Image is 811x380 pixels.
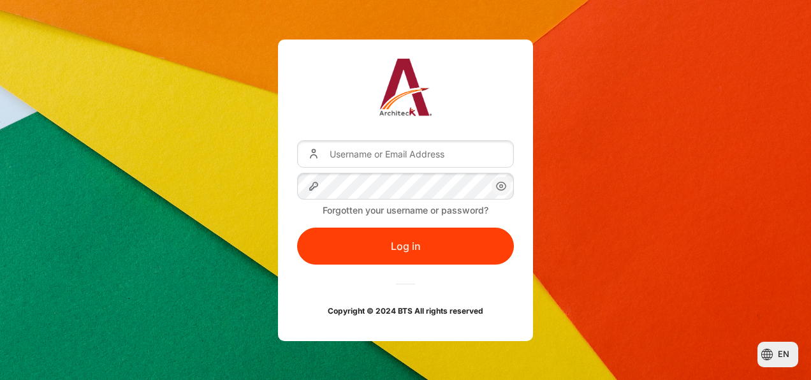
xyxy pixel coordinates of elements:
[778,348,789,361] span: en
[323,205,488,216] a: Forgotten your username or password?
[297,140,514,167] input: Username or Email Address
[379,59,432,116] img: Architeck
[757,342,798,367] button: Languages
[379,59,432,121] a: Architeck
[328,306,483,316] strong: Copyright © 2024 BTS All rights reserved
[297,228,514,265] button: Log in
